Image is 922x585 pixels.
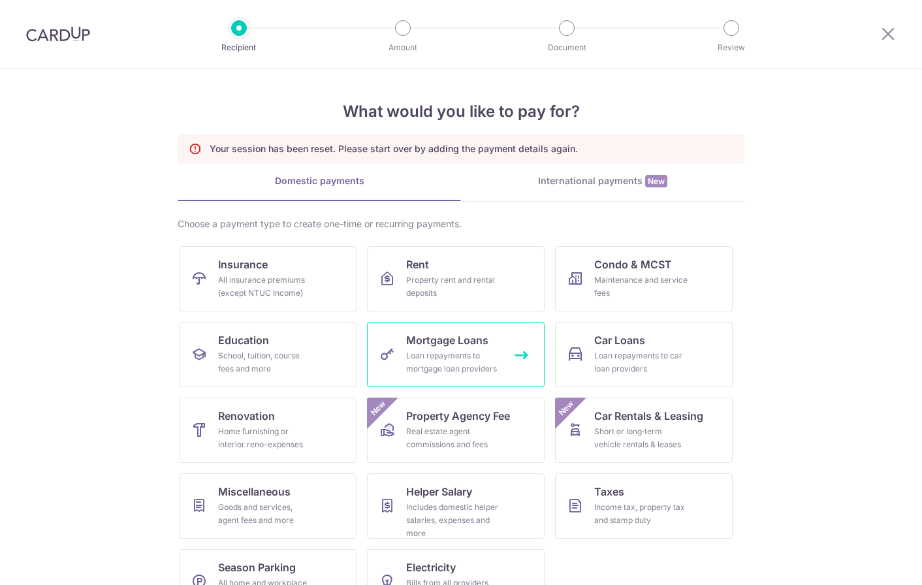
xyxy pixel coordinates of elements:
span: Taxes [594,484,624,499]
div: Includes domestic helper salaries, expenses and more [406,501,500,540]
div: Domestic payments [178,174,461,187]
div: Income tax, property tax and stamp duty [594,501,688,527]
span: Car Loans [594,332,645,348]
span: Mortgage Loans [406,332,488,348]
a: Condo & MCSTMaintenance and service fees [555,246,733,311]
p: Document [518,41,615,54]
a: Car Rentals & LeasingShort or long‑term vehicle rentals & leasesNew [555,398,733,463]
div: Home furnishing or interior reno-expenses [218,425,312,451]
div: Goods and services, agent fees and more [218,501,312,527]
span: Miscellaneous [218,484,291,499]
div: Loan repayments to mortgage loan providers [406,349,500,375]
span: New [645,175,667,187]
a: InsuranceAll insurance premiums (except NTUC Income) [179,246,357,311]
span: Condo & MCST [594,257,672,272]
p: Recipient [191,41,287,54]
h4: What would you like to pay for? [178,100,744,123]
a: EducationSchool, tuition, course fees and more [179,322,357,387]
a: Helper SalaryIncludes domestic helper salaries, expenses and more [367,473,545,539]
span: Helper Salary [406,484,472,499]
span: Electricity [406,560,456,575]
p: Amount [355,41,451,54]
span: Car Rentals & Leasing [594,408,703,424]
span: New [556,398,577,419]
span: New [368,398,389,419]
img: CardUp [26,26,90,42]
a: Property Agency FeeReal estate agent commissions and feesNew [367,398,545,463]
span: Renovation [218,408,275,424]
p: Review [683,41,780,54]
p: Your session has been reset. Please start over by adding the payment details again. [210,142,578,155]
a: Mortgage LoansLoan repayments to mortgage loan providers [367,322,545,387]
div: School, tuition, course fees and more [218,349,312,375]
span: Insurance [218,257,268,272]
a: MiscellaneousGoods and services, agent fees and more [179,473,357,539]
div: International payments [461,174,744,188]
a: Car LoansLoan repayments to car loan providers [555,322,733,387]
a: RenovationHome furnishing or interior reno-expenses [179,398,357,463]
a: RentProperty rent and rental deposits [367,246,545,311]
span: Rent [406,257,429,272]
div: All insurance premiums (except NTUC Income) [218,274,312,300]
span: Property Agency Fee [406,408,510,424]
a: TaxesIncome tax, property tax and stamp duty [555,473,733,539]
div: Loan repayments to car loan providers [594,349,688,375]
span: Education [218,332,269,348]
div: Property rent and rental deposits [406,274,500,300]
div: Short or long‑term vehicle rentals & leases [594,425,688,451]
div: Maintenance and service fees [594,274,688,300]
span: Season Parking [218,560,296,575]
div: Choose a payment type to create one-time or recurring payments. [178,217,744,230]
div: Real estate agent commissions and fees [406,425,500,451]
